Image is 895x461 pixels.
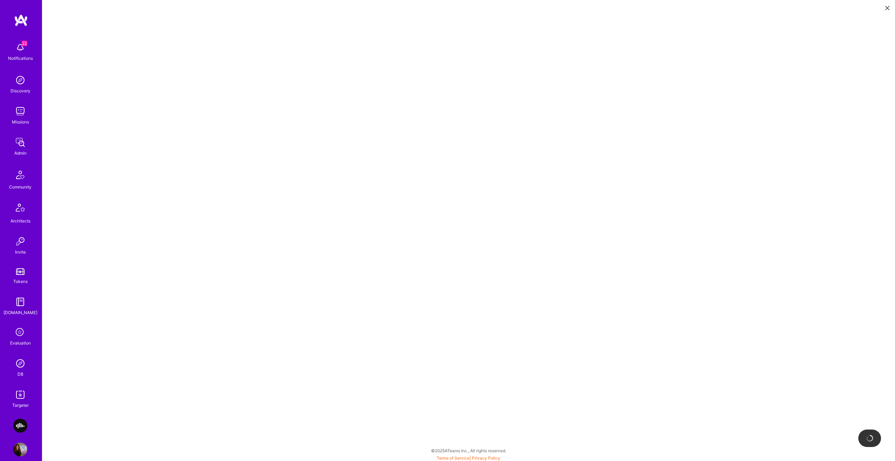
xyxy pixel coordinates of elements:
[10,217,30,225] div: Architects
[14,149,27,157] div: Admin
[13,356,27,370] img: Admin Search
[12,118,29,126] div: Missions
[13,295,27,309] img: guide book
[16,268,24,275] img: tokens
[8,55,33,62] div: Notifications
[9,183,31,191] div: Community
[13,104,27,118] img: teamwork
[12,419,29,433] a: AI Trader: AI Trading Platform
[17,370,23,378] div: DB
[3,309,37,316] div: [DOMAIN_NAME]
[13,419,27,433] img: AI Trader: AI Trading Platform
[13,278,28,285] div: Tokens
[10,339,31,347] div: Evaluation
[13,41,27,55] img: bell
[14,14,28,27] img: logo
[866,435,873,442] img: loading
[15,248,26,256] div: Invite
[13,442,27,456] img: User Avatar
[12,402,29,409] div: Targeter
[12,442,29,456] a: User Avatar
[12,166,29,183] img: Community
[885,6,889,10] i: icon Close
[13,234,27,248] img: Invite
[13,388,27,402] img: Skill Targeter
[13,135,27,149] img: admin teamwork
[12,200,29,217] img: Architects
[14,326,27,339] i: icon SelectionTeam
[13,73,27,87] img: discovery
[22,41,27,46] span: 22
[10,87,30,94] div: Discovery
